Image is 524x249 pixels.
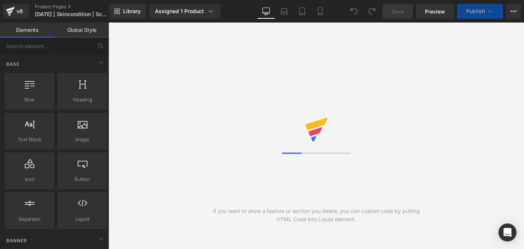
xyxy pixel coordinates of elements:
[275,4,293,19] a: Laptop
[498,223,516,241] div: Open Intercom Messenger
[364,4,379,19] button: Redo
[466,8,485,14] span: Publish
[7,215,52,223] span: Separator
[391,8,404,15] span: Save
[416,4,454,19] a: Preview
[6,60,20,68] span: Base
[60,215,105,223] span: Liquid
[6,237,28,244] span: Banner
[7,96,52,104] span: Row
[257,4,275,19] a: Desktop
[7,136,52,143] span: Text Block
[346,4,361,19] button: Undo
[35,4,121,10] a: Product Pages
[15,6,24,16] div: v6
[506,4,521,19] button: More
[54,23,109,38] a: Global Style
[60,175,105,183] span: Button
[60,136,105,143] span: Image
[3,4,29,19] a: v6
[7,175,52,183] span: Icon
[60,96,105,104] span: Heading
[109,4,146,19] a: New Library
[35,11,107,17] span: [DATE] | Skincondition | Scarcity
[212,207,420,223] div: If you want to show a feature or section you desire, you can custom code by putting HTML Code int...
[457,4,503,19] button: Publish
[311,4,329,19] a: Mobile
[155,8,214,15] div: Assigned 1 Product
[123,8,141,15] span: Library
[425,8,445,15] span: Preview
[293,4,311,19] a: Tablet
